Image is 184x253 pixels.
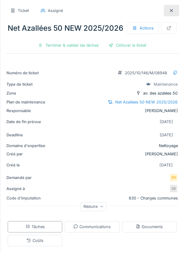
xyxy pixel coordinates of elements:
[169,173,178,182] div: SH
[6,90,52,96] div: Zone
[115,99,178,105] div: Net Azallées 50 NEW 2025/2026
[25,224,45,230] div: Tâches
[127,22,159,34] div: Actions
[6,108,178,114] div: [PERSON_NAME]
[6,195,178,201] div: 630 - Charges communes
[6,151,52,157] div: Créé par
[136,224,163,230] div: Documents
[6,143,178,149] div: Nettoyage
[125,70,167,76] div: 2025/10/146/M/08948
[5,20,179,36] div: Net Azallées 50 NEW 2025/2026
[160,119,173,125] div: [DATE]
[48,8,63,14] div: Assigné
[6,108,52,114] div: Responsable
[160,132,173,138] div: [DATE]
[6,186,52,192] div: Assigné à
[6,81,52,87] div: Type de ticket
[6,175,52,181] div: Demandé par
[6,162,52,168] div: Créé le
[6,195,52,201] div: Code d'imputation
[81,202,106,211] div: Réduire
[159,162,173,168] div: [DATE]
[6,132,52,138] div: Deadline
[6,70,52,76] div: Numéro de ticket
[6,151,178,157] div: [PERSON_NAME]
[73,224,111,230] div: Communications
[169,184,178,193] div: SB
[6,119,52,125] div: Date de fin prévue
[143,90,178,96] div: av. des azalées 50
[6,99,52,105] div: Plan de maintenance
[6,143,52,149] div: Domaine d'expertise
[18,8,29,14] div: Ticket
[26,238,44,243] div: Coûts
[104,40,151,51] div: Clôturer le ticket
[154,81,178,87] div: Maintenance
[33,40,104,51] div: Terminer & valider les tâches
